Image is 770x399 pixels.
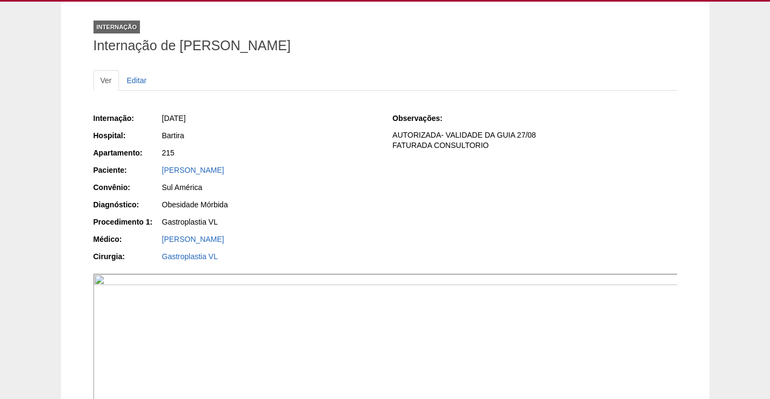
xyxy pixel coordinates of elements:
[93,113,161,124] div: Internação:
[93,199,161,210] div: Diagnóstico:
[93,21,140,33] div: Internação
[93,39,677,52] h1: Internação de [PERSON_NAME]
[162,147,378,158] div: 215
[93,165,161,175] div: Paciente:
[93,147,161,158] div: Apartamento:
[93,70,119,91] a: Ver
[162,130,378,141] div: Bartira
[162,166,224,174] a: [PERSON_NAME]
[392,130,677,151] p: AUTORIZADA- VALIDADE DA GUIA 27/08 FATURADA CONSULTORIO
[120,70,154,91] a: Editar
[162,114,186,123] span: [DATE]
[162,217,378,227] div: Gastroplastia VL
[162,252,218,261] a: Gastroplastia VL
[93,217,161,227] div: Procedimento 1:
[162,199,378,210] div: Obesidade Mórbida
[93,130,161,141] div: Hospital:
[93,234,161,245] div: Médico:
[93,251,161,262] div: Cirurgia:
[93,182,161,193] div: Convênio:
[392,113,460,124] div: Observações:
[162,235,224,244] a: [PERSON_NAME]
[162,182,378,193] div: Sul América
